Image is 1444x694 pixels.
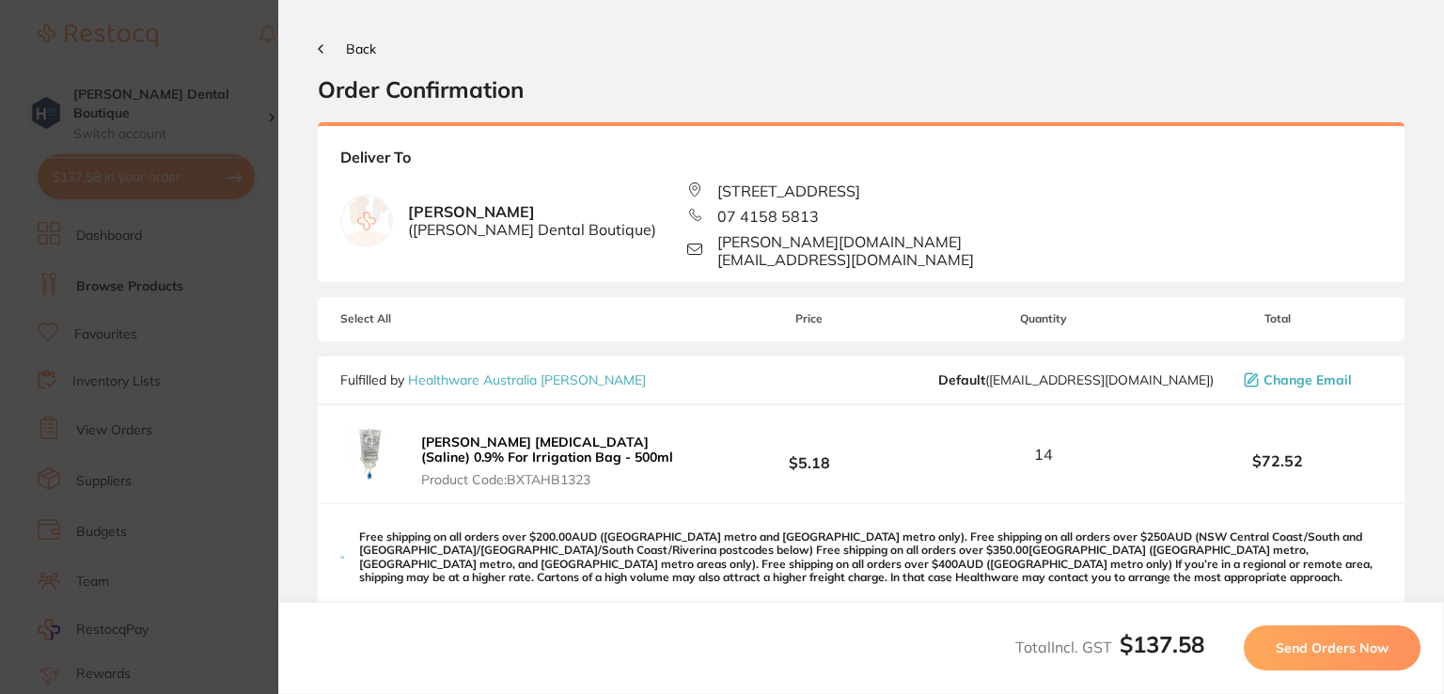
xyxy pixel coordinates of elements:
[1173,452,1382,469] b: $72.52
[1015,638,1204,656] span: Total Incl. GST
[1034,446,1053,463] span: 14
[717,208,819,225] span: 07 4158 5813
[408,371,646,388] a: Healthware Australia [PERSON_NAME]
[408,221,656,238] span: ( [PERSON_NAME] Dental Boutique )
[318,41,376,56] button: Back
[705,436,914,471] b: $5.18
[82,40,334,323] div: Message content
[1120,630,1204,658] b: $137.58
[421,472,699,487] span: Product Code: BXTAHB1323
[1238,371,1382,388] button: Change Email
[913,312,1173,325] span: Quantity
[1173,312,1382,325] span: Total
[1263,372,1352,387] span: Change Email
[82,330,334,347] p: Message from Restocq, sent 4h ago
[340,424,400,484] img: aXk1em1kOA
[717,182,860,199] span: [STREET_ADDRESS]
[359,530,1382,585] p: Free shipping on all orders over $200.00AUD ([GEOGRAPHIC_DATA] metro and [GEOGRAPHIC_DATA] metro ...
[938,372,1214,387] span: info@healthwareaustralia.com.au
[340,149,1382,181] b: Deliver To
[421,434,673,465] b: [PERSON_NAME] [MEDICAL_DATA] (Saline) 0.9% For Irrigation Bag - 500ml
[28,28,348,359] div: message notification from Restocq, 4h ago. Hi Hollie, ​ Starting 11 August, we’re making some upd...
[938,371,985,388] b: Default
[318,75,1405,103] h2: Order Confirmation
[340,312,528,325] span: Select All
[408,203,656,238] b: [PERSON_NAME]
[82,40,334,482] div: Hi [PERSON_NAME], ​ Starting [DATE], we’re making some updates to our product offerings on the Re...
[341,196,392,246] img: empty.jpg
[42,45,72,75] img: Profile image for Restocq
[1244,625,1420,670] button: Send Orders Now
[346,40,376,57] span: Back
[705,312,914,325] span: Price
[340,372,646,387] p: Fulfilled by
[717,233,1034,268] span: [PERSON_NAME][DOMAIN_NAME][EMAIL_ADDRESS][DOMAIN_NAME]
[1276,639,1389,656] span: Send Orders Now
[416,434,705,488] button: [PERSON_NAME] [MEDICAL_DATA] (Saline) 0.9% For Irrigation Bag - 500ml Product Code:BXTAHB1323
